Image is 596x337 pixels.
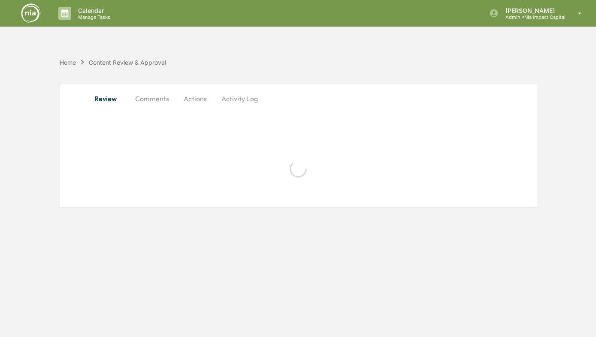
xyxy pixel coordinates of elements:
[60,59,76,66] div: Home
[89,59,166,66] div: Content Review & Approval
[21,3,41,24] img: logo
[71,7,115,14] p: Calendar
[90,88,507,109] div: secondary tabs example
[128,88,176,109] button: Comments
[499,14,566,20] p: Admin • Nia Impact Capital
[71,14,115,20] p: Manage Tasks
[90,88,128,109] button: Review
[499,7,566,14] p: [PERSON_NAME]
[176,88,215,109] button: Actions
[215,88,265,109] button: Activity Log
